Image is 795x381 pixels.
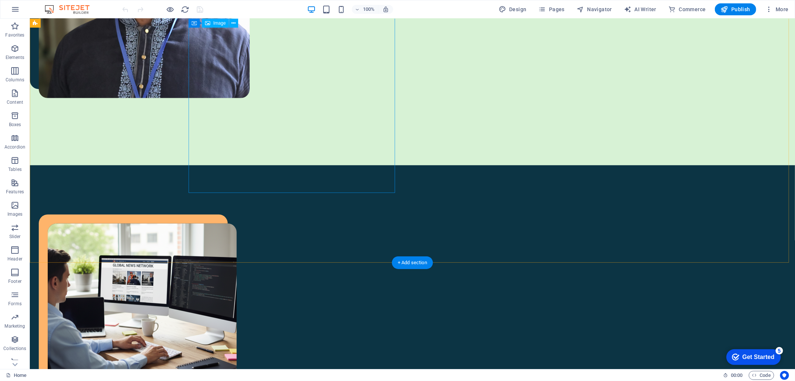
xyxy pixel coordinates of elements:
[7,99,23,105] p: Content
[166,5,175,14] button: Click here to leave preview mode and continue editing
[536,3,568,15] button: Pages
[3,346,26,352] p: Collections
[749,371,774,380] button: Code
[4,323,25,329] p: Marketing
[7,256,22,262] p: Header
[731,371,742,380] span: 00 00
[736,372,737,378] span: :
[624,6,656,13] span: AI Writer
[780,371,789,380] button: Usercentrics
[499,6,527,13] span: Design
[6,4,60,19] div: Get Started 5 items remaining, 0% complete
[539,6,565,13] span: Pages
[6,77,24,83] p: Columns
[715,3,756,15] button: Publish
[496,3,530,15] div: Design (Ctrl+Alt+Y)
[181,5,190,14] button: reload
[382,6,389,13] i: On resize automatically adjust zoom level to fit chosen device.
[752,371,771,380] span: Code
[721,6,750,13] span: Publish
[6,54,25,60] p: Elements
[8,278,22,284] p: Footer
[352,5,378,14] button: 100%
[665,3,709,15] button: Commerce
[9,234,21,240] p: Slider
[8,301,22,307] p: Forms
[6,371,26,380] a: Click to cancel selection. Double-click to open Pages
[22,8,54,15] div: Get Started
[363,5,375,14] h6: 100%
[723,371,743,380] h6: Session time
[765,6,789,13] span: More
[9,122,21,128] p: Boxes
[762,3,792,15] button: More
[43,5,99,14] img: Editor Logo
[5,32,24,38] p: Favorites
[7,211,23,217] p: Images
[181,5,190,14] i: Reload page
[668,6,706,13] span: Commerce
[496,3,530,15] button: Design
[4,144,25,150] p: Accordion
[577,6,612,13] span: Navigator
[392,256,433,269] div: + Add section
[55,1,63,9] div: 5
[6,189,24,195] p: Features
[8,166,22,172] p: Tables
[213,21,225,25] span: Image
[621,3,659,15] button: AI Writer
[574,3,615,15] button: Navigator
